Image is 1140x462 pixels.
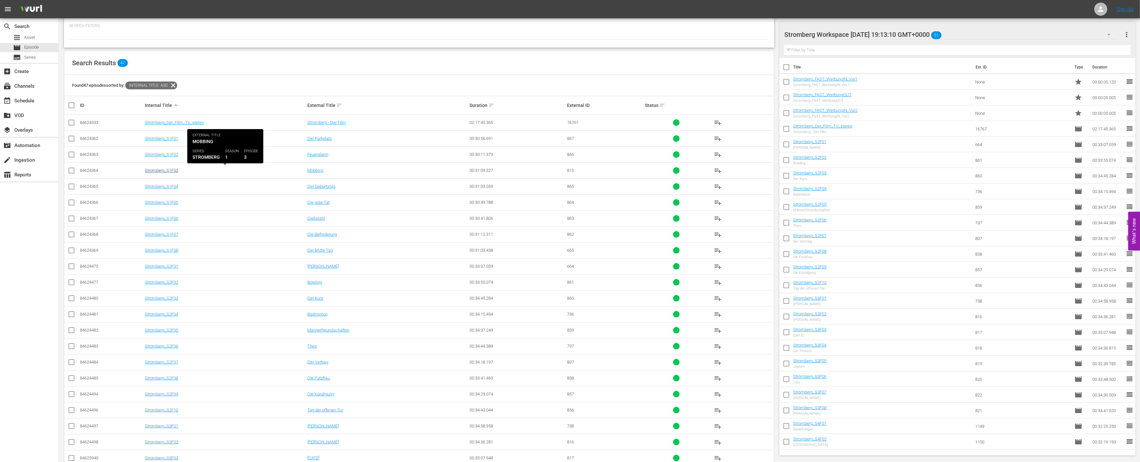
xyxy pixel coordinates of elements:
a: Der Vertrag [307,360,328,365]
span: Episode [1074,250,1082,258]
a: Feueralarm [307,152,329,157]
button: playlist_add [710,418,726,434]
span: Channels [3,82,11,90]
div: [DATE] [793,333,826,337]
div: 00:34:15.494 [470,312,565,317]
a: Stromberg_S2F01 [793,139,826,144]
div: 00:30:49.788 [470,200,565,205]
div: [PERSON_NAME] [793,318,826,322]
span: 47 [117,59,128,67]
span: Asset [13,34,21,41]
button: playlist_add [710,338,726,354]
a: Der Kurs [307,296,323,301]
span: sort [336,102,342,108]
span: 864 [567,200,574,205]
a: Diebstahl [307,216,325,221]
button: playlist_add [710,163,726,178]
button: playlist_add [710,354,726,370]
div: Stromberg_FAST_WerbungOUT [793,98,852,103]
button: playlist_add [710,211,726,226]
span: 16767 [567,120,578,125]
div: 84624477 [80,280,143,285]
a: Stromberg_FAST_WerbungOUT [793,92,852,97]
span: 866 [567,152,574,157]
td: 16767 [973,121,1072,137]
a: Stromberg_S2F04 [793,186,826,191]
td: 00:34:37.249 [1090,199,1126,215]
button: playlist_add [710,115,726,130]
span: reorder [1126,109,1133,117]
span: Series [24,54,36,61]
button: playlist_add [710,370,726,386]
span: reorder [1126,359,1133,367]
span: 665 [567,248,574,253]
span: reorder [1126,187,1133,195]
div: Männerfreundschaften [793,208,830,212]
td: 00:35:07.948 [1090,324,1126,340]
div: 84624362 [80,136,143,141]
button: playlist_add [710,195,726,210]
div: Der Vertrag [793,239,826,244]
span: reorder [1126,171,1133,179]
a: Stromberg_S2F10 [793,280,826,285]
td: 00:34:36.281 [1090,309,1126,324]
div: 00:34:44.389 [470,344,565,349]
td: 00:34:36.815 [1090,340,1126,356]
span: playlist_add [714,231,722,238]
span: Episode [1074,187,1082,195]
td: 816 [973,309,1072,324]
td: 736 [973,184,1072,199]
span: playlist_add [714,422,722,430]
div: 00:31:09.327 [470,168,565,173]
span: reorder [1126,281,1133,289]
td: 00:34:45.284 [1090,168,1126,184]
span: reorder [1126,312,1133,320]
td: 858 [973,246,1072,262]
span: playlist_add [714,358,722,366]
span: playlist_add [714,183,722,190]
img: ans4CAIJ8jUAAAAAAAAAAAAAAAAAAAAAAAAgQb4GAAAAAAAAAAAAAAAAAAAAAAAAJMjXAAAAAAAAAAAAAAAAAAAAAAAAgAT5G... [16,2,47,17]
div: [PERSON_NAME] [793,145,826,150]
span: 867 [567,136,574,141]
span: 664 [567,264,574,269]
a: Stromberg_S3F03 [793,327,826,332]
a: Stromberg_S1F06 [145,216,178,221]
div: Die Putzfrau [793,255,826,259]
span: Episode [1074,297,1082,305]
div: 84624483 [80,344,143,349]
div: 00:33:07.059 [470,264,565,269]
a: Stromberg_S3F02 [145,440,178,444]
span: Schedule [3,97,11,105]
td: 02:17:45.365 [1090,121,1126,137]
a: Die Kündigung [307,392,334,396]
td: 00:33:41.460 [1090,246,1126,262]
td: 856 [973,277,1072,293]
span: playlist_add [714,438,722,446]
span: sort [488,102,494,108]
span: reorder [1126,156,1133,164]
a: Theo [307,344,317,349]
span: playlist_add [714,390,722,398]
span: Episode [1074,328,1082,336]
a: [DATE] [307,455,319,460]
td: 00:34:29.074 [1090,262,1126,277]
button: playlist_add [710,259,726,274]
div: Theo [793,224,826,228]
a: Die gute Tat [307,200,330,205]
a: [PERSON_NAME] [307,264,339,269]
a: Stromberg_S2F04 [145,312,178,317]
span: reorder [1126,265,1133,273]
a: Stromberg_S2F02 [793,155,826,160]
span: 815 [567,168,574,173]
a: Stromberg_S3F03 [145,455,178,460]
div: Stromberg_FAST_WerbungIN_Var1 [793,83,857,87]
span: playlist_add [714,151,722,158]
td: 00:33:55.074 [1090,152,1126,168]
a: Stromberg - Der Film [307,120,346,125]
div: Jochen [793,365,826,369]
a: Stromberg_S2F10 [145,408,178,412]
td: 00:32:30.785 [1090,356,1126,371]
a: Sign Out [1117,7,1134,12]
span: menu [4,5,12,13]
button: playlist_add [710,227,726,242]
